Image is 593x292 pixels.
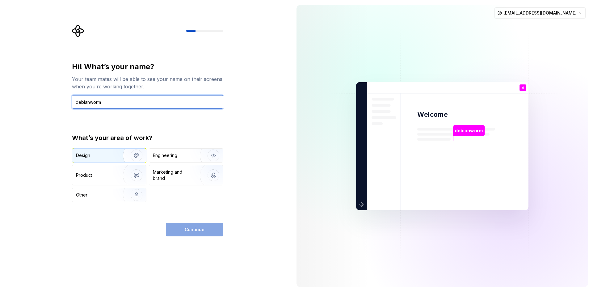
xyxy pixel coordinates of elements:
[76,192,87,198] div: Other
[72,25,84,37] svg: Supernova Logo
[522,86,524,89] p: d
[72,95,223,109] input: Han Solo
[72,75,223,90] div: Your team mates will be able to see your name on their screens when you’re working together.
[76,152,90,159] div: Design
[494,7,586,19] button: [EMAIL_ADDRESS][DOMAIN_NAME]
[153,169,195,181] div: Marketing and brand
[72,62,223,72] div: Hi! What’s your name?
[455,127,482,134] p: debianworm
[417,110,448,119] p: Welcome
[76,172,92,178] div: Product
[72,133,223,142] div: What’s your area of work?
[503,10,577,16] span: [EMAIL_ADDRESS][DOMAIN_NAME]
[153,152,177,159] div: Engineering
